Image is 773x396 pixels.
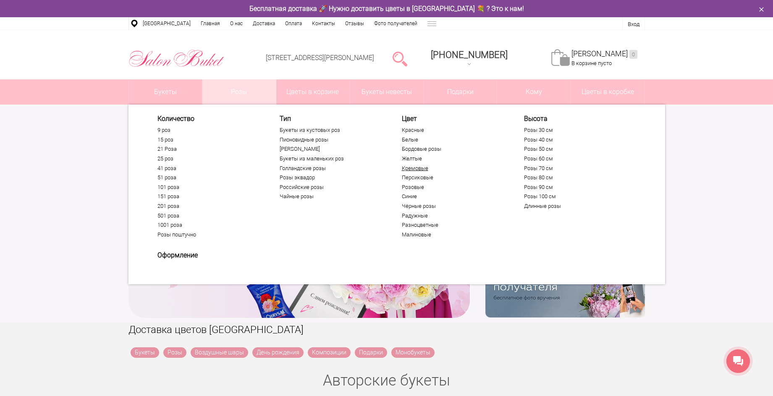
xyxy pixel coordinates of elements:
span: Количество [157,115,261,123]
a: 9 роз [157,127,261,134]
a: Контакты [307,17,340,30]
a: 51 роза [157,174,261,181]
a: Букеты невесты [350,79,423,105]
a: Композиции [308,347,351,358]
a: Красные [402,127,505,134]
a: [GEOGRAPHIC_DATA] [138,17,196,30]
a: Чёрные розы [402,203,505,210]
a: О нас [225,17,248,30]
a: 101 роза [157,184,261,191]
a: Розы [202,79,276,105]
a: Персиковые [402,174,505,181]
span: Цвет [402,115,505,123]
span: Кому [497,79,571,105]
a: 501 роза [157,212,261,219]
a: Доставка [248,17,280,30]
a: Воздушные шары [191,347,248,358]
a: [PERSON_NAME] [280,146,383,152]
a: Розы 90 см [524,184,627,191]
a: Главная [196,17,225,30]
a: Желтые [402,155,505,162]
a: Розы эквадор [280,174,383,181]
a: Букеты из маленьких роз [280,155,383,162]
a: Букеты из кустовых роз [280,127,383,134]
a: Розы 100 см [524,193,627,200]
a: Розы 30 см [524,127,627,134]
a: Бордовые розы [402,146,505,152]
h1: Доставка цветов [GEOGRAPHIC_DATA] [128,322,645,337]
a: Вход [628,21,639,27]
a: Подарки [424,79,497,105]
a: [STREET_ADDRESS][PERSON_NAME] [266,54,374,62]
a: Радужные [402,212,505,219]
a: Розовые [402,184,505,191]
span: Высота [524,115,627,123]
a: Оплата [280,17,307,30]
a: Кремовые [402,165,505,172]
a: Российские розы [280,184,383,191]
a: 151 роза [157,193,261,200]
a: Белые [402,136,505,143]
div: Бесплатная доставка 🚀 Нужно доставить цветы в [GEOGRAPHIC_DATA] 💐 ? Это к нам! [122,4,651,13]
a: Розы [163,347,186,358]
a: 41 роза [157,165,261,172]
a: Чайные розы [280,193,383,200]
a: Розы поштучно [157,231,261,238]
span: В корзине пусто [571,60,612,66]
img: Цветы Нижний Новгород [128,47,225,69]
a: Разноцветные [402,222,505,228]
a: Голландские розы [280,165,383,172]
a: Розы 60 см [524,155,627,162]
a: Монобукеты [391,347,435,358]
a: [PHONE_NUMBER] [426,47,513,71]
a: 21 Роза [157,146,261,152]
span: Тип [280,115,383,123]
a: Букеты [131,347,159,358]
a: Розы 70 см [524,165,627,172]
a: Букеты [129,79,202,105]
a: Подарки [355,347,387,358]
a: Розы 40 см [524,136,627,143]
a: 15 роз [157,136,261,143]
span: Оформление [157,251,261,259]
span: [PHONE_NUMBER] [431,50,508,60]
a: Розы 80 см [524,174,627,181]
a: Авторские букеты [323,372,450,389]
a: Фото получателей [369,17,422,30]
a: 25 роз [157,155,261,162]
a: 1001 роза [157,222,261,228]
a: Отзывы [340,17,369,30]
a: Цветы в корзине [276,79,350,105]
ins: 0 [629,50,637,59]
a: Цветы в коробке [571,79,645,105]
a: Длинные розы [524,203,627,210]
a: День рождения [252,347,304,358]
a: Синие [402,193,505,200]
a: Малиновые [402,231,505,238]
a: 201 роза [157,203,261,210]
a: Пионовидные розы [280,136,383,143]
a: [PERSON_NAME] [571,49,637,59]
a: Розы 50 см [524,146,627,152]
